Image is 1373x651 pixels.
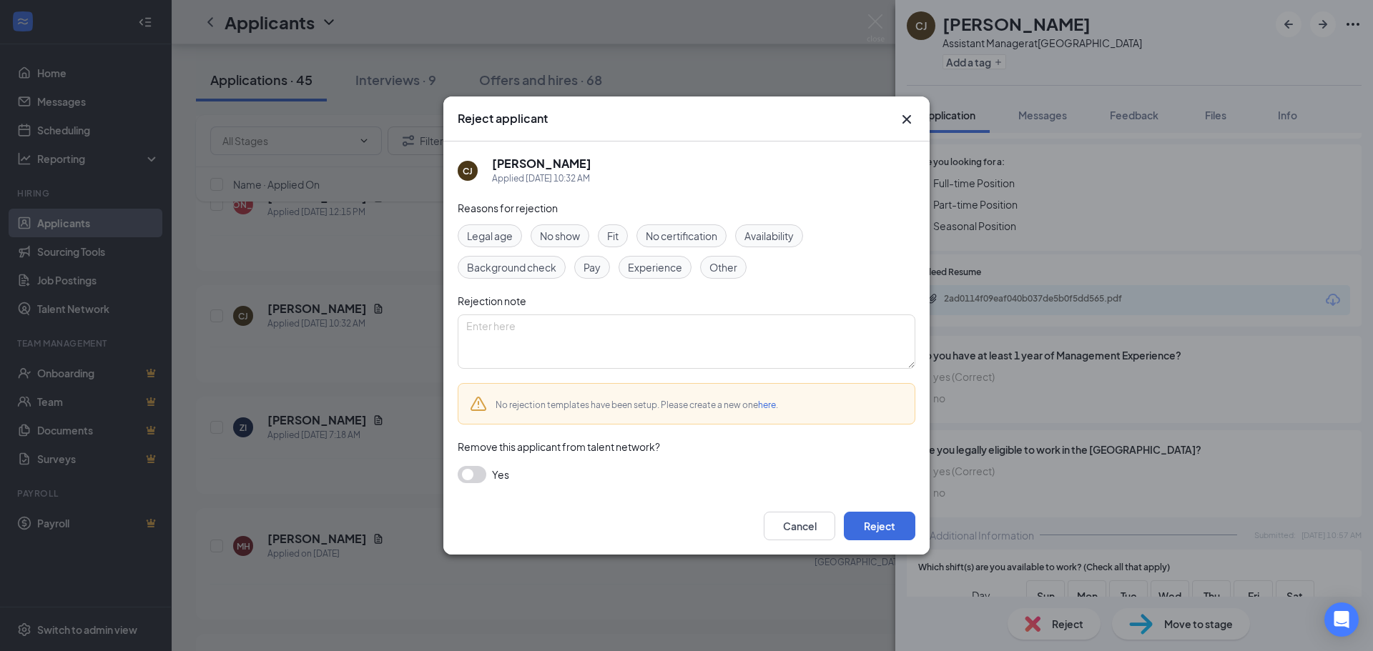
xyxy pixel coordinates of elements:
div: Open Intercom Messenger [1324,602,1359,637]
button: Cancel [764,512,835,540]
button: Reject [844,512,915,540]
svg: Cross [898,111,915,128]
span: Availability [744,228,794,244]
button: Close [898,111,915,128]
span: Experience [628,259,682,275]
span: Reasons for rejection [458,202,558,214]
span: Background check [467,259,556,275]
h5: [PERSON_NAME] [492,156,591,172]
span: Pay [584,259,601,275]
div: Applied [DATE] 10:32 AM [492,172,591,186]
span: Fit [607,228,619,244]
svg: Warning [470,395,487,412]
span: No show [540,228,580,244]
span: Rejection note [458,294,526,307]
span: No certification [646,228,717,244]
div: CJ [463,165,473,177]
a: here [758,399,776,410]
span: Yes [492,466,509,483]
h3: Reject applicant [458,111,548,126]
span: Other [709,259,737,275]
span: Legal age [467,228,513,244]
span: Remove this applicant from talent network? [458,440,660,453]
span: No rejection templates have been setup. Please create a new one . [496,399,778,410]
